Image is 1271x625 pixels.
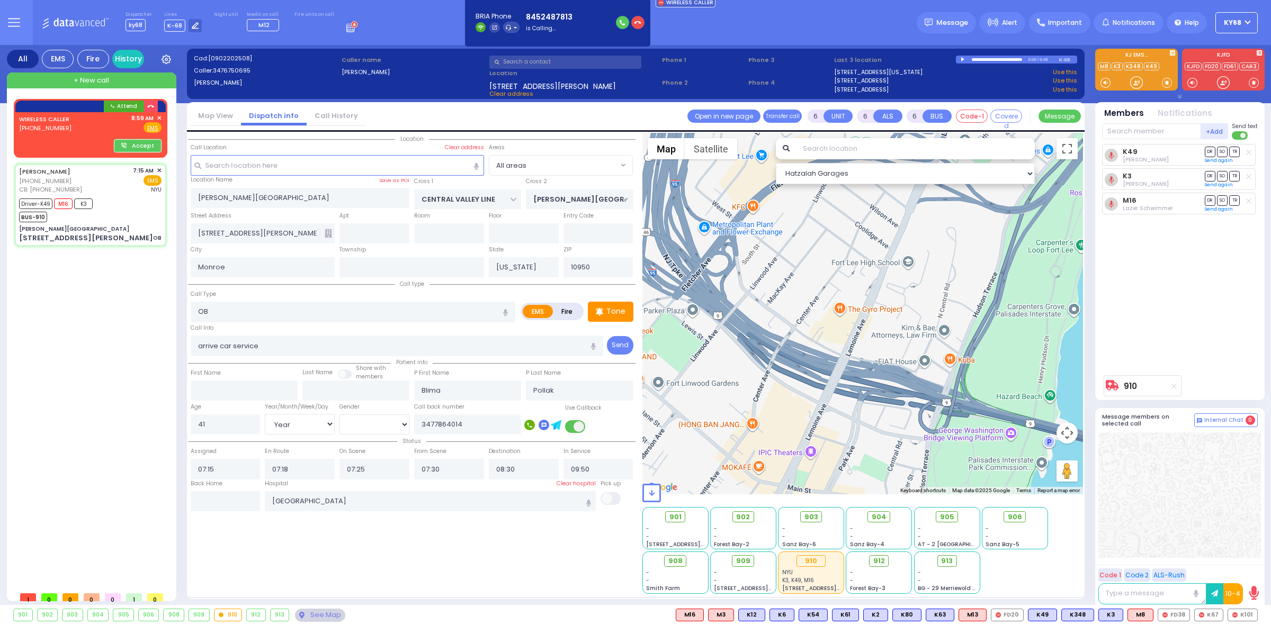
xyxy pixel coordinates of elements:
div: K63 [926,609,954,621]
label: Room [414,212,430,220]
span: TR [1229,147,1240,157]
div: 910 [796,555,826,567]
label: Location Name [191,176,232,184]
label: Assigned [191,447,217,456]
label: Age [191,403,201,411]
span: - [646,524,649,532]
label: Location [489,69,658,78]
span: - [714,576,717,584]
div: K3 [1098,609,1123,621]
img: message.svg [925,19,933,26]
span: Important [1048,18,1082,28]
div: 913 [271,609,289,621]
span: ky68 [1224,18,1241,28]
small: is Calling... [526,24,556,32]
span: 0 [84,593,100,601]
button: Transfer call [763,110,802,123]
span: TR [1229,195,1240,205]
span: Phone 2 [662,78,745,87]
div: BLS [738,609,765,621]
label: Night unit [214,12,238,18]
button: ALS [873,110,902,123]
button: Code 2 [1124,568,1150,582]
span: Shlomo Schvimmer [1123,180,1169,188]
span: Internal Chat [1204,416,1243,424]
label: KJFD [1182,52,1265,60]
button: 10-4 [1223,583,1243,604]
div: Year/Month/Week/Day [265,403,335,411]
a: CAR3 [1239,62,1259,70]
span: M16 [54,198,73,209]
label: Dispatcher [126,12,152,18]
div: 904 [88,609,109,621]
label: Call Type [191,290,216,298]
div: K-68 [1059,56,1077,64]
img: Google [645,481,680,494]
label: Entry Code [563,212,594,220]
img: red-radio-icon.svg [1232,612,1238,618]
span: - [646,532,649,540]
button: Code 1 [1098,568,1122,582]
div: K54 [799,609,828,621]
label: Gender [339,403,360,411]
div: ALS KJ [1127,609,1153,621]
div: K348 [1061,609,1094,621]
span: 8452487813 [526,12,610,23]
span: SO [1217,195,1228,205]
div: ALS [676,609,704,621]
span: ky68 [126,19,146,31]
span: - [850,568,853,576]
span: - [918,532,921,540]
a: [PERSON_NAME] [19,167,70,176]
span: Forest Bay-2 [714,540,749,548]
div: ALS [959,609,987,621]
img: red-radio-icon.svg [996,612,1001,618]
span: DR [1205,171,1215,181]
div: M16 [676,609,704,621]
span: - [850,532,853,540]
label: En Route [265,447,289,456]
label: Fire [552,305,582,318]
img: Logo [42,16,112,29]
label: First Name [191,369,221,377]
span: 904 [872,512,887,522]
span: - [918,524,921,532]
div: K67 [1194,609,1223,621]
input: Search a contact [489,56,641,69]
a: Use this [1053,85,1077,94]
span: [STREET_ADDRESS][PERSON_NAME] [714,584,814,592]
button: Accept [114,139,162,152]
label: Medic on call [247,12,282,18]
span: [PHONE_NUMBER] [19,124,71,132]
span: DR [1205,195,1215,205]
div: BLS [799,609,828,621]
label: Back Home [191,479,222,488]
span: Sanz Bay-5 [986,540,1019,548]
span: Lazer Schwimmer [1123,204,1173,212]
button: Internal Chat 0 [1194,413,1258,427]
span: 908 [668,556,683,566]
span: 912 [873,556,885,566]
span: K-68 [164,20,185,32]
label: P First Name [414,369,449,377]
a: [STREET_ADDRESS][US_STATE] [834,68,923,77]
label: Last Name [302,368,333,377]
a: [STREET_ADDRESS] [834,85,889,94]
div: 908 [164,609,184,621]
a: Send again [1205,206,1233,212]
span: 0 [1246,415,1255,425]
button: BUS [923,110,952,123]
span: [STREET_ADDRESS][PERSON_NAME] [646,540,746,548]
div: BLS [926,609,954,621]
span: K3 [74,198,93,209]
label: Last 3 location [834,56,955,65]
div: See map [295,609,345,622]
span: DR [1205,147,1215,157]
label: Use Callback [565,404,602,412]
span: Call type [395,280,429,288]
span: - [850,576,853,584]
label: Call Info [191,324,213,332]
label: Caller name [342,56,486,65]
span: AT - 2 [GEOGRAPHIC_DATA] [918,540,996,548]
span: TR [1229,171,1240,181]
